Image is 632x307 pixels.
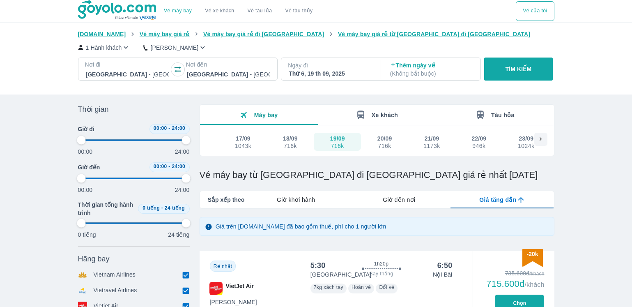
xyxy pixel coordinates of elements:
div: choose transportation mode [157,1,319,21]
span: - [168,125,170,131]
button: TÌM KIẾM [484,58,553,81]
p: 24:00 [175,186,190,194]
div: 23/09 [519,134,533,143]
span: 1h20p [374,261,388,267]
div: lab API tabs example [244,191,554,208]
div: 1043k [235,143,251,149]
span: Thời gian tổng hành trình [78,201,135,217]
span: Đổi vé [379,284,394,290]
div: 22/09 [472,134,487,143]
div: choose transportation mode [516,1,554,21]
div: 6:50 [437,261,453,270]
img: VJ [209,282,223,295]
span: Máy bay [254,112,278,118]
button: [PERSON_NAME] [143,43,207,52]
span: 24:00 [172,164,185,169]
nav: breadcrumb [78,30,554,38]
div: 715.600đ [486,279,544,289]
span: [PERSON_NAME] [210,298,257,306]
span: Sắp xếp theo [208,196,245,204]
span: Giờ đi [78,125,94,133]
span: 7kg xách tay [314,284,343,290]
a: Vé tàu lửa [241,1,279,21]
p: 24 tiếng [168,231,189,239]
p: TÌM KIẾM [506,65,532,73]
div: 19/09 [330,134,345,143]
div: 1173k [423,143,440,149]
span: Giờ đến nơi [383,196,415,204]
div: 716k [331,143,345,149]
p: Vietnam Airlines [94,270,136,279]
p: Giá trên [DOMAIN_NAME] đã bao gồm thuế, phí cho 1 người lớn [216,222,386,231]
div: 21/09 [425,134,439,143]
button: Vé của tôi [516,1,554,21]
div: 716k [283,143,297,149]
p: 24:00 [175,148,190,156]
span: 00:00 [154,164,167,169]
p: Ngày đi [288,61,372,69]
p: [PERSON_NAME] [150,44,198,52]
button: 1 Hành khách [78,43,131,52]
span: Vé máy bay giá rẻ [140,31,190,37]
span: 00:00 [154,125,167,131]
div: Thứ 6, 19 th 09, 2025 [289,69,372,78]
a: Vé xe khách [205,8,234,14]
p: Nơi đến [186,60,271,69]
div: 716k [378,143,392,149]
span: Hãng bay [78,254,110,264]
span: -20k [526,251,538,257]
span: Vé máy bay giá rẻ đi [GEOGRAPHIC_DATA] [203,31,324,37]
p: Nội Bài [433,270,452,279]
span: 24 tiếng [165,205,185,211]
p: 00:00 [78,148,93,156]
span: Rẻ nhất [214,263,232,269]
span: Thời gian [78,104,109,114]
div: 946k [472,143,486,149]
p: 0 tiếng [78,231,96,239]
span: Tàu hỏa [491,112,515,118]
div: 18/09 [283,134,298,143]
span: Giá tăng dần [479,196,516,204]
img: discount [522,249,543,267]
div: 735.600đ [486,269,544,277]
span: - [168,164,170,169]
p: 00:00 [78,186,93,194]
span: [DOMAIN_NAME] [78,31,126,37]
p: 1 Hành khách [86,44,122,52]
div: 20/09 [377,134,392,143]
p: Thêm ngày về [390,61,473,78]
span: Xe khách [372,112,398,118]
a: Vé máy bay [164,8,192,14]
span: /khách [524,281,544,288]
p: ( Không bắt buộc ) [390,69,473,78]
span: Hoàn vé [352,284,371,290]
span: VietJet Air [226,282,254,295]
div: 17/09 [236,134,251,143]
p: [GEOGRAPHIC_DATA] [310,270,371,279]
span: 24:00 [172,125,185,131]
span: Giờ đến [78,163,100,171]
div: 5:30 [310,261,326,270]
div: 1024k [518,143,534,149]
span: - [161,205,163,211]
p: Nơi đi [85,60,170,69]
p: Vietravel Airlines [94,286,137,295]
div: scrollable day and price [220,133,534,151]
span: 0 tiếng [142,205,160,211]
span: Vé máy bay giá rẻ từ [GEOGRAPHIC_DATA] đi [GEOGRAPHIC_DATA] [338,31,530,37]
button: Vé tàu thủy [278,1,319,21]
h1: Vé máy bay từ [GEOGRAPHIC_DATA] đi [GEOGRAPHIC_DATA] giá rẻ nhất [DATE] [200,169,554,181]
span: Giờ khởi hành [277,196,315,204]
